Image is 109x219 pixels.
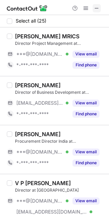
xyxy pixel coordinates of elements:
[16,100,63,106] span: [EMAIL_ADDRESS][DOMAIN_NAME]
[15,187,105,193] div: Director at [GEOGRAPHIC_DATA]
[73,51,99,57] button: Reveal Button
[15,131,61,138] div: [PERSON_NAME]
[15,33,79,40] div: [PERSON_NAME] MRICS
[73,111,99,117] button: Reveal Button
[73,149,99,155] button: Reveal Button
[15,89,105,95] div: Director of Business Development at [GEOGRAPHIC_DATA]
[73,159,99,166] button: Reveal Button
[15,138,105,144] div: Procurement Director India at [GEOGRAPHIC_DATA]
[16,209,87,215] span: [EMAIL_ADDRESS][DOMAIN_NAME]
[16,149,63,155] span: ***@[DOMAIN_NAME]
[73,62,99,68] button: Reveal Button
[73,197,99,204] button: Reveal Button
[15,180,71,186] div: V P [PERSON_NAME]
[7,4,48,12] img: ContactOut v5.3.10
[16,18,46,24] span: Select all (25)
[73,100,99,106] button: Reveal Button
[15,82,61,89] div: [PERSON_NAME]
[16,51,63,57] span: ***@[DOMAIN_NAME]
[15,40,105,47] div: Director Project Management at [GEOGRAPHIC_DATA]
[16,198,63,204] span: ***@[DOMAIN_NAME]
